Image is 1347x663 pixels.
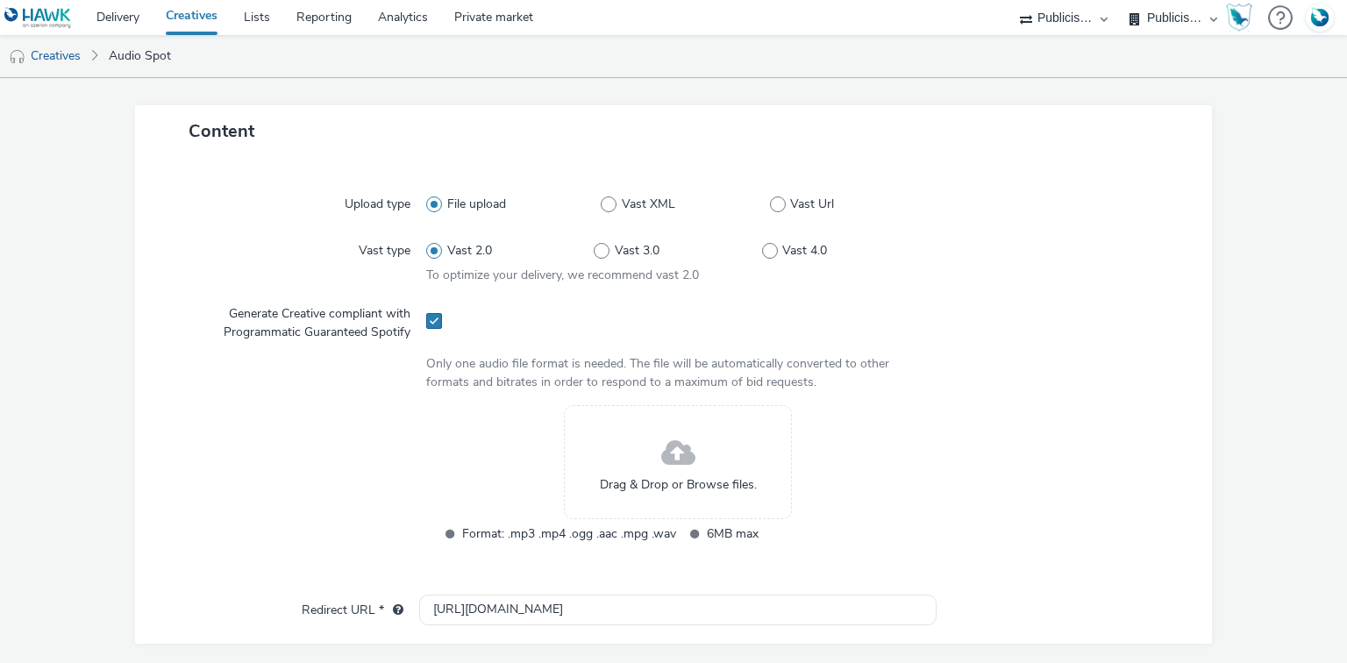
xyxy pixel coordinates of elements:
span: 6MB max [707,524,921,544]
span: File upload [447,196,506,213]
span: Vast 2.0 [447,242,492,260]
div: Only one audio file format is needed. The file will be automatically converted to other formats a... [426,355,929,391]
img: undefined Logo [4,7,72,29]
span: Vast 4.0 [782,242,827,260]
img: Account FR [1307,4,1333,31]
input: url... [419,595,936,625]
img: Hawk Academy [1226,4,1252,32]
label: Upload type [338,189,417,213]
span: Vast 3.0 [615,242,659,260]
span: Drag & Drop or Browse files. [600,476,757,494]
a: Hawk Academy [1226,4,1259,32]
span: Vast Url [790,196,834,213]
label: Redirect URL * [295,595,410,619]
label: Vast type [352,235,417,260]
span: To optimize your delivery, we recommend vast 2.0 [426,267,699,283]
a: Audio Spot [100,35,180,77]
label: Generate Creative compliant with Programmatic Guaranteed Spotify [167,298,418,341]
span: Content [189,119,254,143]
span: Format: .mp3 .mp4 .ogg .aac .mpg .wav [462,524,676,544]
div: URL will be used as a validation URL with some SSPs and it will be the redirection URL of your cr... [384,602,403,619]
span: Vast XML [622,196,675,213]
img: audio [9,48,26,66]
